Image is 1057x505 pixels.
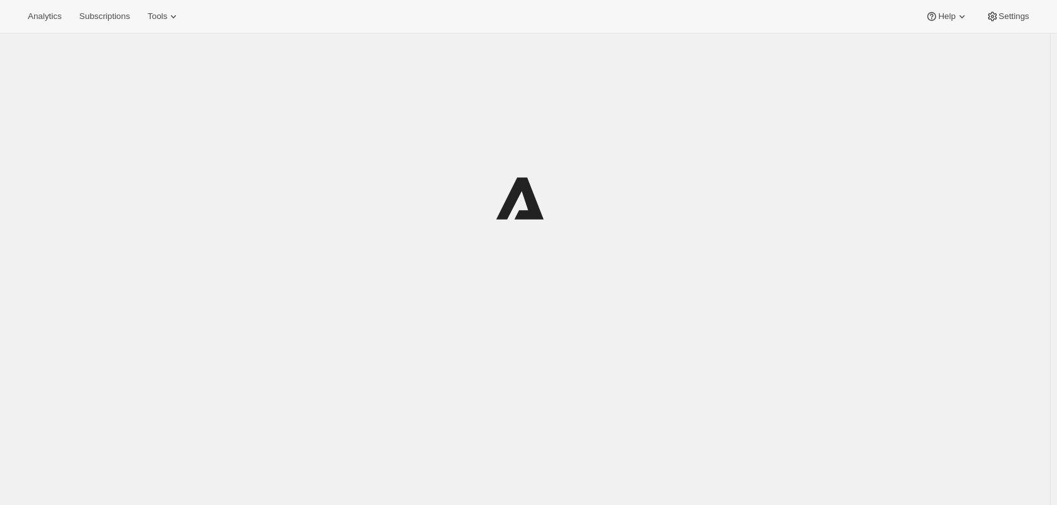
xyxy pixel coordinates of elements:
[147,11,167,22] span: Tools
[140,8,187,25] button: Tools
[938,11,955,22] span: Help
[28,11,61,22] span: Analytics
[918,8,975,25] button: Help
[20,8,69,25] button: Analytics
[979,8,1037,25] button: Settings
[999,11,1029,22] span: Settings
[72,8,137,25] button: Subscriptions
[79,11,130,22] span: Subscriptions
